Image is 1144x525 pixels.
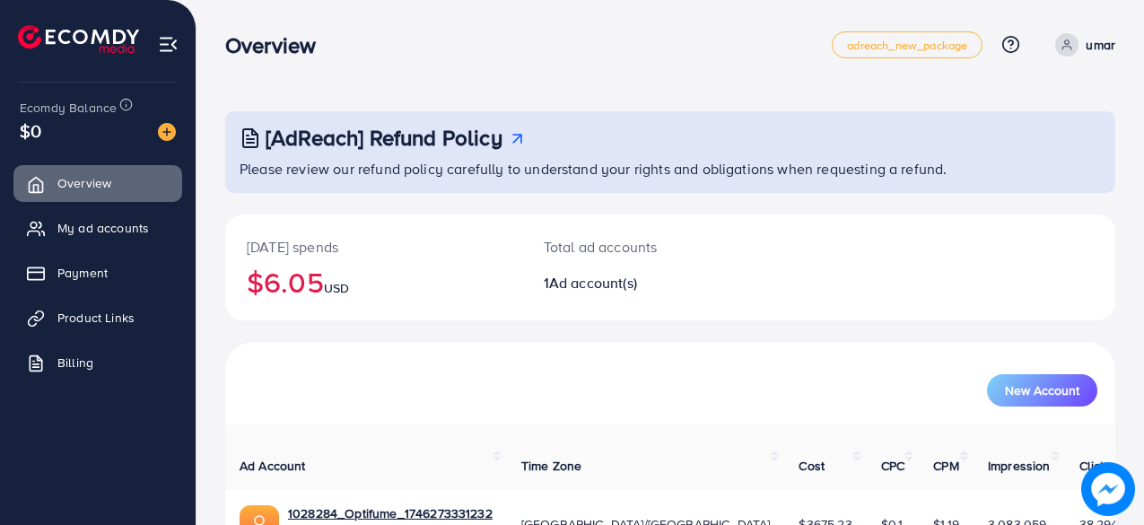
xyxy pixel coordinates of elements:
[225,32,330,58] h3: Overview
[1048,33,1115,57] a: umar
[13,210,182,246] a: My ad accounts
[288,504,493,522] a: 1028284_Optifume_1746273331232
[20,118,41,144] span: $0
[847,39,967,51] span: adreach_new_package
[57,264,108,282] span: Payment
[57,309,135,327] span: Product Links
[832,31,982,58] a: adreach_new_package
[1079,457,1113,475] span: Clicks
[987,374,1097,407] button: New Account
[1086,34,1115,56] p: umar
[13,165,182,201] a: Overview
[18,25,139,53] img: logo
[13,300,182,336] a: Product Links
[1081,462,1135,516] img: image
[544,275,723,292] h2: 1
[20,99,117,117] span: Ecomdy Balance
[544,236,723,258] p: Total ad accounts
[158,34,179,55] img: menu
[266,125,502,151] h3: [AdReach] Refund Policy
[240,158,1105,179] p: Please review our refund policy carefully to understand your rights and obligations when requesti...
[57,354,93,372] span: Billing
[57,174,111,192] span: Overview
[158,123,176,141] img: image
[247,265,501,299] h2: $6.05
[549,273,637,293] span: Ad account(s)
[988,457,1051,475] span: Impression
[13,345,182,381] a: Billing
[933,457,958,475] span: CPM
[247,236,501,258] p: [DATE] spends
[881,457,904,475] span: CPC
[57,219,149,237] span: My ad accounts
[521,457,581,475] span: Time Zone
[13,255,182,291] a: Payment
[240,457,306,475] span: Ad Account
[799,457,825,475] span: Cost
[324,279,349,297] span: USD
[1005,384,1079,397] span: New Account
